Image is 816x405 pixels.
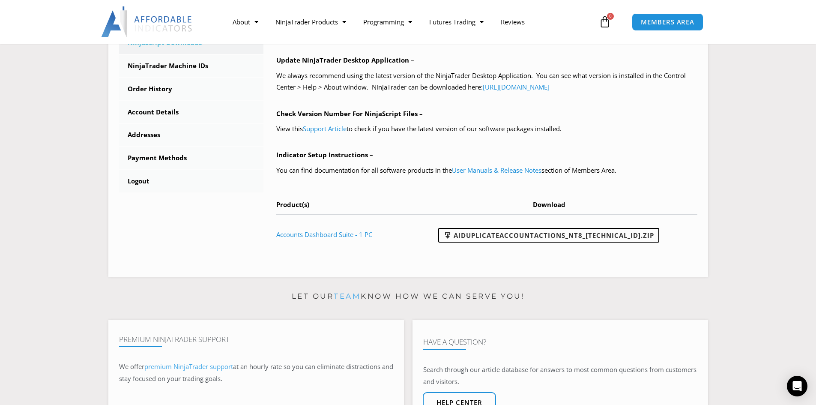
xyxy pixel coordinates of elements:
a: MEMBERS AREA [632,13,703,31]
b: Indicator Setup Instructions – [276,150,373,159]
img: LogoAI | Affordable Indicators – NinjaTrader [101,6,193,37]
p: View this to check if you have the latest version of our software packages installed. [276,123,697,135]
a: Order History [119,78,264,100]
nav: Menu [224,12,597,32]
a: Addresses [119,124,264,146]
p: Let our know how we can serve you! [108,290,708,303]
span: Product(s) [276,200,309,209]
b: Check Version Number For NinjaScript Files – [276,109,423,118]
a: Payment Methods [119,147,264,169]
h4: Premium NinjaTrader Support [119,335,393,344]
a: AIDuplicateAccountActions_NT8_[TECHNICAL_ID].zip [438,228,659,243]
a: premium NinjaTrader support [144,362,233,371]
div: Open Intercom Messenger [787,376,807,396]
a: Futures Trading [421,12,492,32]
a: [URL][DOMAIN_NAME] [483,83,550,91]
a: NinjaTrader Products [267,12,355,32]
a: Account Details [119,101,264,123]
a: Programming [355,12,421,32]
a: NinjaTrader Machine IDs [119,55,264,77]
span: 0 [607,13,614,20]
span: MEMBERS AREA [641,19,694,25]
a: Reviews [492,12,533,32]
span: at an hourly rate so you can eliminate distractions and stay focused on your trading goals. [119,362,393,383]
span: We offer [119,362,144,371]
a: About [224,12,267,32]
a: User Manuals & Release Notes [452,166,541,174]
p: You can find documentation for all software products in the section of Members Area. [276,165,697,177]
a: team [334,292,361,300]
p: We always recommend using the latest version of the NinjaTrader Desktop Application. You can see ... [276,70,697,94]
p: Search through our article database for answers to most common questions from customers and visit... [423,364,697,388]
a: Support Article [303,124,347,133]
a: Logout [119,170,264,192]
a: Accounts Dashboard Suite - 1 PC [276,230,372,239]
h4: Have A Question? [423,338,697,346]
b: Update NinjaTrader Desktop Application – [276,56,414,64]
a: 0 [586,9,624,34]
span: Download [533,200,565,209]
